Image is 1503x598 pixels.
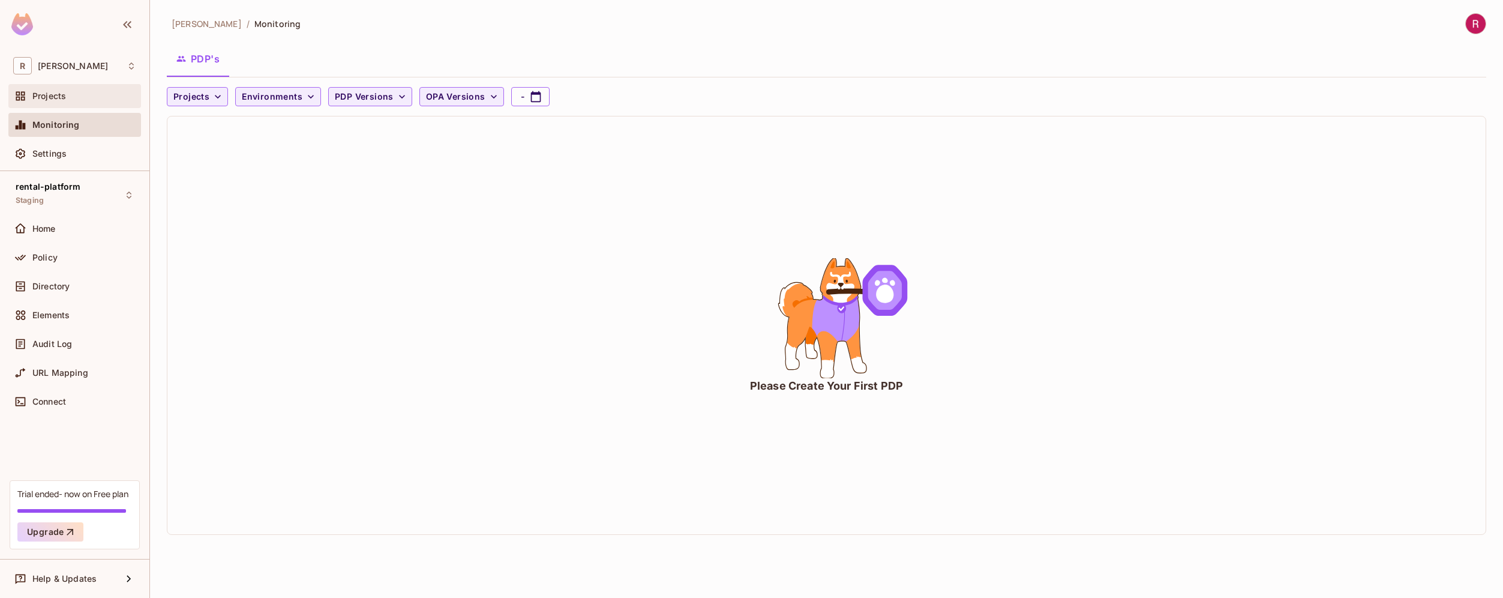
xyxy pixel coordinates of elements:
[32,149,67,159] span: Settings
[32,310,70,320] span: Elements
[16,196,44,205] span: Staging
[172,18,242,29] span: the active workspace
[335,89,394,104] span: PDP Versions
[17,488,128,500] div: Trial ended- now on Free plan
[247,18,250,29] li: /
[32,339,72,349] span: Audit Log
[32,368,88,378] span: URL Mapping
[38,61,108,71] span: Workspace: roy-poc
[11,13,33,35] img: SReyMgAAAABJRU5ErkJggg==
[167,44,229,74] button: PDP's
[32,91,66,101] span: Projects
[17,522,83,542] button: Upgrade
[32,120,80,130] span: Monitoring
[737,258,917,378] div: animation
[254,18,301,29] span: Monitoring
[328,87,412,106] button: PDP Versions
[1466,14,1486,34] img: roy zhang
[242,89,302,104] span: Environments
[13,57,32,74] span: R
[426,89,485,104] span: OPA Versions
[16,182,80,192] span: rental-platform
[32,253,58,262] span: Policy
[750,378,903,393] div: Please Create Your First PDP
[419,87,504,106] button: OPA Versions
[235,87,321,106] button: Environments
[32,282,70,291] span: Directory
[32,397,66,406] span: Connect
[32,224,56,234] span: Home
[511,87,550,106] button: -
[32,574,97,584] span: Help & Updates
[167,87,228,106] button: Projects
[173,89,209,104] span: Projects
